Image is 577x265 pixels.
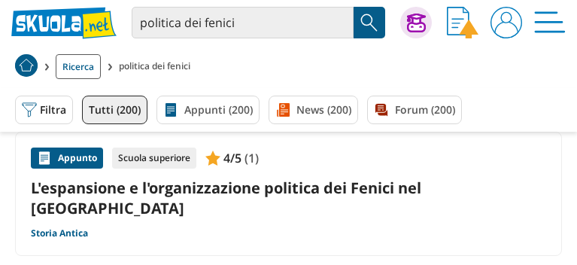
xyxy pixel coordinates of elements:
div: Appunto [31,148,103,169]
span: (1) [244,148,259,168]
a: Home [15,54,38,79]
img: Appunti contenuto [37,151,52,166]
a: Tutti (200) [82,96,147,124]
a: News (200) [269,96,358,124]
img: Appunti filtro contenuto [163,102,178,117]
div: Scuola superiore [112,148,196,169]
img: User avatar [490,7,522,38]
img: Filtra filtri mobile [22,102,37,117]
img: Home [15,54,38,77]
a: Appunti (200) [156,96,260,124]
span: 4/5 [223,148,241,168]
img: Appunti contenuto [205,151,220,166]
a: Forum (200) [367,96,462,124]
img: Menù [534,7,566,38]
img: Chiedi Tutor AI [407,14,426,32]
img: Forum filtro contenuto [374,102,389,117]
input: Cerca appunti, riassunti o versioni [132,7,354,38]
a: Ricerca [56,54,101,79]
button: Search Button [354,7,385,38]
button: Filtra [15,96,73,124]
span: politica dei fenici [119,54,196,79]
img: Cerca appunti, riassunti o versioni [358,11,381,34]
a: Storia Antica [31,227,88,239]
img: Invia appunto [447,7,478,38]
a: L'espansione e l'organizzazione politica dei Fenici nel [GEOGRAPHIC_DATA] [31,178,546,218]
img: News filtro contenuto [275,102,290,117]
